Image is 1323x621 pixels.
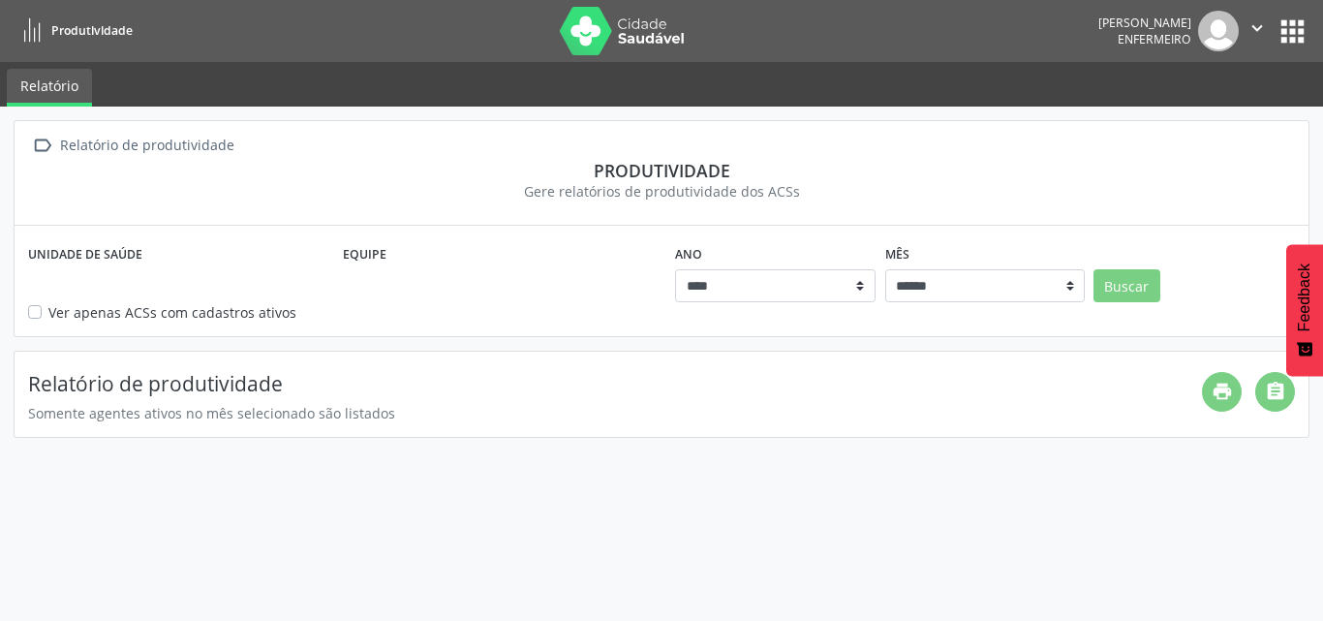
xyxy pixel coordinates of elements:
label: Mês [885,239,909,269]
span: Produtividade [51,22,133,39]
div: Gere relatórios de produtividade dos ACSs [28,181,1295,202]
i:  [28,132,56,160]
button:  [1239,11,1276,51]
div: Produtividade [28,160,1295,181]
i:  [1246,17,1268,39]
span: Enfermeiro [1118,31,1191,47]
label: Equipe [343,239,386,269]
span: Feedback [1296,264,1313,331]
h4: Relatório de produtividade [28,372,1202,396]
label: Unidade de saúde [28,239,142,269]
label: Ano [675,239,702,269]
button: Buscar [1093,269,1160,302]
button: Feedback - Mostrar pesquisa [1286,244,1323,376]
label: Ver apenas ACSs com cadastros ativos [48,302,296,323]
div: [PERSON_NAME] [1098,15,1191,31]
button: apps [1276,15,1309,48]
div: Relatório de produtividade [56,132,237,160]
img: img [1198,11,1239,51]
div: Somente agentes ativos no mês selecionado são listados [28,403,1202,423]
a: Produtividade [14,15,133,47]
a: Relatório [7,69,92,107]
a:  Relatório de produtividade [28,132,237,160]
